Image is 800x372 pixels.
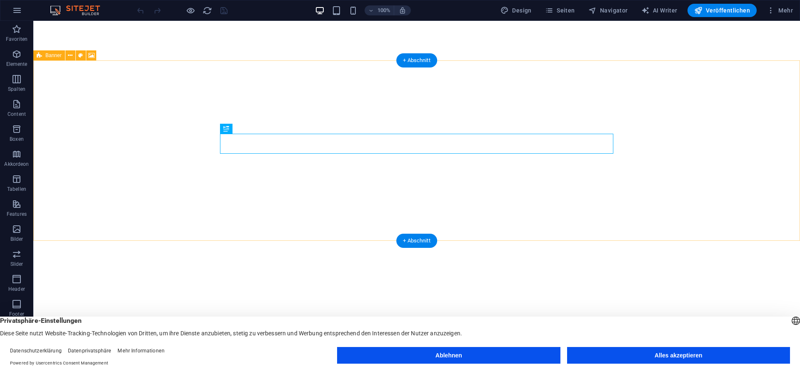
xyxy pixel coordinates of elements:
[585,4,631,17] button: Navigator
[48,5,110,15] img: Editor Logo
[497,4,535,17] button: Design
[4,161,29,167] p: Akkordeon
[396,53,437,67] div: + Abschnitt
[638,4,681,17] button: AI Writer
[10,261,23,267] p: Slider
[10,136,24,142] p: Boxen
[641,6,677,15] span: AI Writer
[377,5,390,15] h6: 100%
[500,6,532,15] span: Design
[545,6,575,15] span: Seiten
[497,4,535,17] div: Design (Strg+Alt+Y)
[687,4,757,17] button: Veröffentlichen
[588,6,628,15] span: Navigator
[202,6,212,15] i: Seite neu laden
[8,86,25,92] p: Spalten
[694,6,750,15] span: Veröffentlichen
[10,236,23,242] p: Bilder
[9,311,24,317] p: Footer
[185,5,195,15] button: Klicke hier, um den Vorschau-Modus zu verlassen
[7,186,26,192] p: Tabellen
[763,4,796,17] button: Mehr
[202,5,212,15] button: reload
[542,4,578,17] button: Seiten
[399,7,406,14] i: Bei Größenänderung Zoomstufe automatisch an das gewählte Gerät anpassen.
[7,211,27,217] p: Features
[365,5,394,15] button: 100%
[767,6,793,15] span: Mehr
[396,234,437,248] div: + Abschnitt
[6,36,27,42] p: Favoriten
[45,53,62,58] span: Banner
[8,286,25,292] p: Header
[7,111,26,117] p: Content
[6,61,27,67] p: Elemente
